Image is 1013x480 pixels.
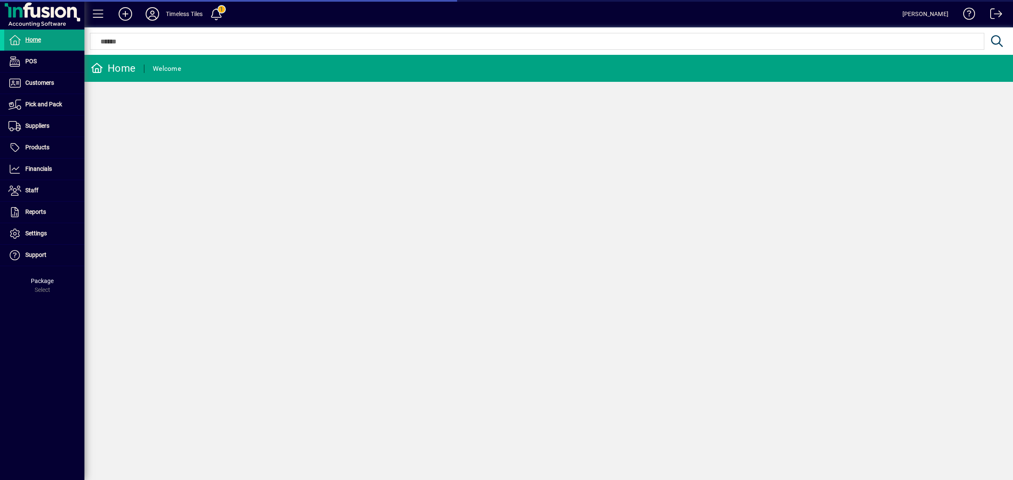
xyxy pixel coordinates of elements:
[902,7,948,21] div: [PERSON_NAME]
[91,62,135,75] div: Home
[25,144,49,151] span: Products
[4,94,84,115] a: Pick and Pack
[25,208,46,215] span: Reports
[984,2,1002,29] a: Logout
[4,116,84,137] a: Suppliers
[4,159,84,180] a: Financials
[166,7,203,21] div: Timeless Tiles
[153,62,181,76] div: Welcome
[4,223,84,244] a: Settings
[4,73,84,94] a: Customers
[112,6,139,22] button: Add
[25,165,52,172] span: Financials
[4,202,84,223] a: Reports
[139,6,166,22] button: Profile
[25,230,47,237] span: Settings
[25,101,62,108] span: Pick and Pack
[4,137,84,158] a: Products
[25,122,49,129] span: Suppliers
[4,245,84,266] a: Support
[25,79,54,86] span: Customers
[31,278,54,284] span: Package
[25,58,37,65] span: POS
[957,2,975,29] a: Knowledge Base
[25,251,46,258] span: Support
[4,180,84,201] a: Staff
[25,36,41,43] span: Home
[25,187,38,194] span: Staff
[4,51,84,72] a: POS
